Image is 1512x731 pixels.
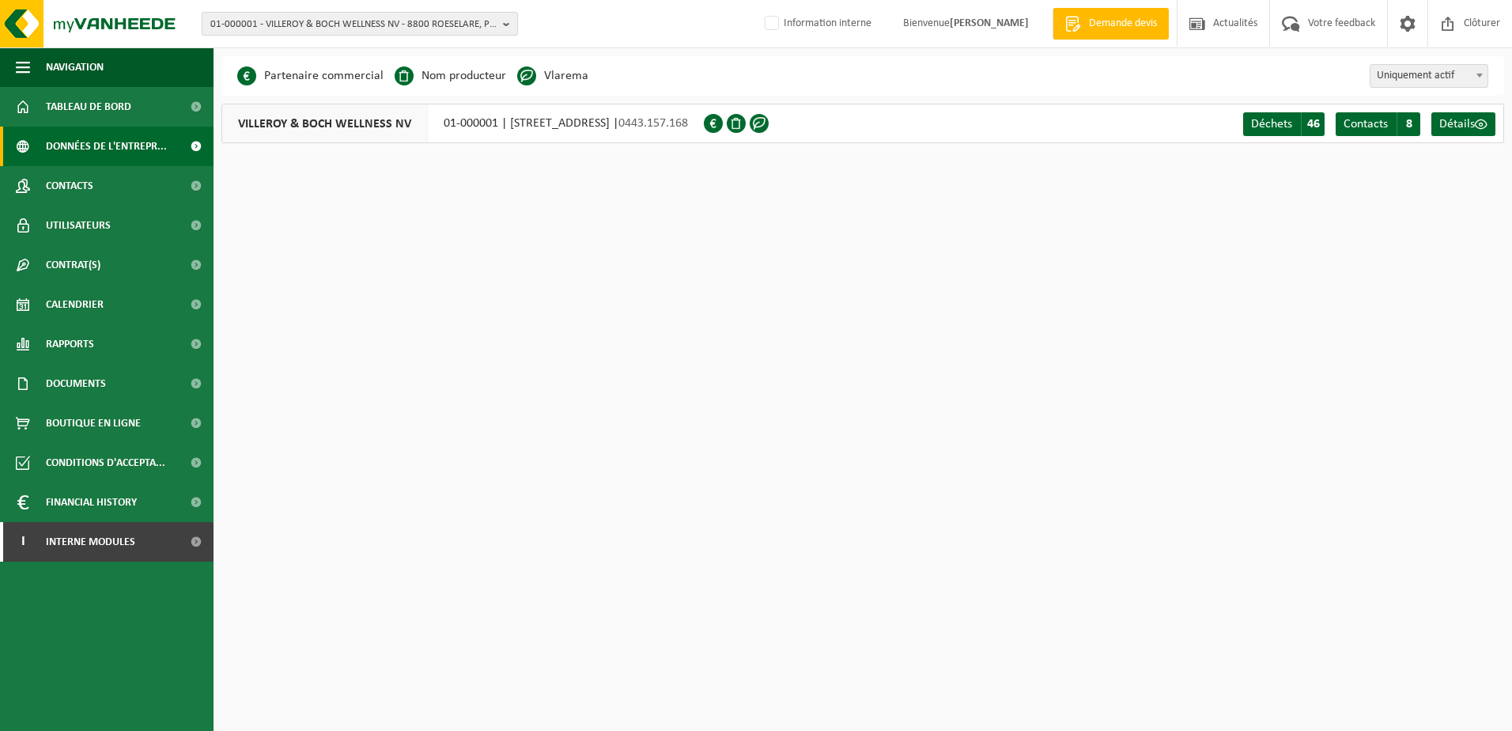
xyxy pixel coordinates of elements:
span: Contacts [1344,118,1388,131]
span: Boutique en ligne [46,403,141,443]
span: VILLEROY & BOCH WELLNESS NV [222,104,428,142]
a: Demande devis [1053,8,1169,40]
span: Contrat(s) [46,245,100,285]
span: Interne modules [46,522,135,562]
span: Contacts [46,166,93,206]
span: 01-000001 - VILLEROY & BOCH WELLNESS NV - 8800 ROESELARE, POPULIERSTRAAT 1 [210,13,497,36]
div: 01-000001 | [STREET_ADDRESS] | [221,104,704,143]
span: Demande devis [1085,16,1161,32]
a: Contacts 8 [1336,112,1420,136]
span: 8 [1397,112,1420,136]
span: I [16,522,30,562]
span: Déchets [1251,118,1292,131]
span: Rapports [46,324,94,364]
span: Données de l'entrepr... [46,127,167,166]
span: Détails [1439,118,1475,131]
span: Uniquement actif [1370,65,1487,87]
span: Navigation [46,47,104,87]
button: 01-000001 - VILLEROY & BOCH WELLNESS NV - 8800 ROESELARE, POPULIERSTRAAT 1 [202,12,518,36]
span: Tableau de bord [46,87,131,127]
li: Vlarema [517,64,588,88]
label: Information interne [762,12,871,36]
span: Calendrier [46,285,104,324]
span: Conditions d'accepta... [46,443,165,483]
li: Nom producteur [395,64,506,88]
span: Documents [46,364,106,403]
strong: [PERSON_NAME] [950,17,1029,29]
span: 46 [1301,112,1325,136]
span: 0443.157.168 [618,117,688,130]
li: Partenaire commercial [237,64,384,88]
span: Uniquement actif [1370,64,1488,88]
span: Financial History [46,483,137,522]
span: Utilisateurs [46,206,111,245]
a: Déchets 46 [1243,112,1325,136]
a: Détails [1431,112,1495,136]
